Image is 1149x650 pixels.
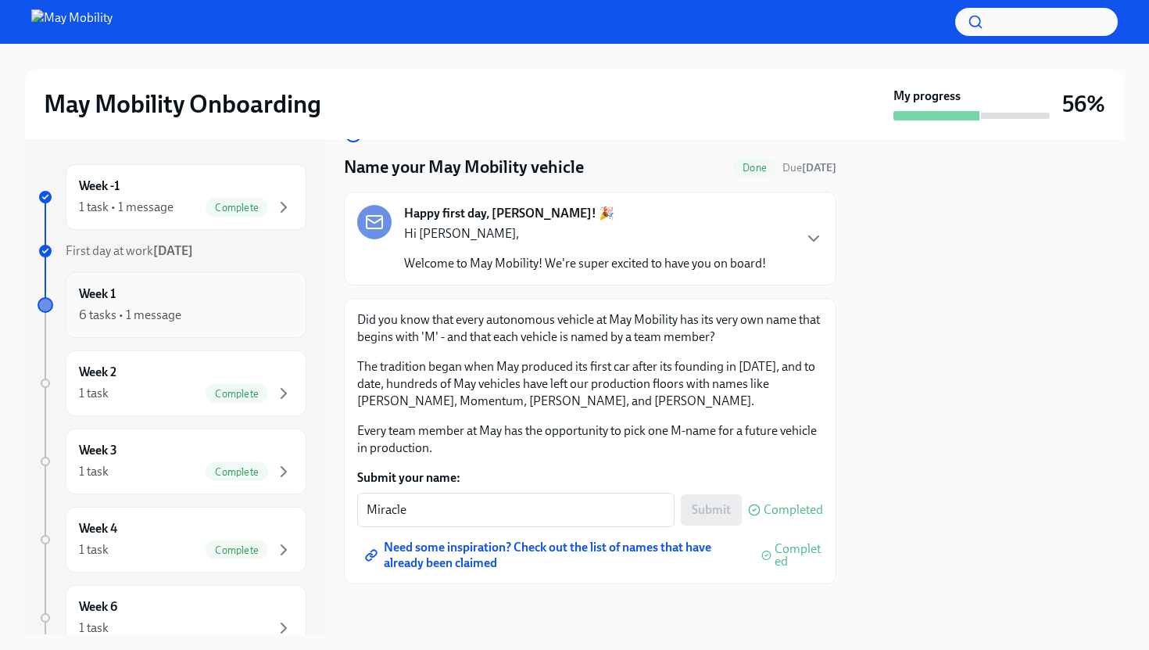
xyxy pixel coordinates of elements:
[775,543,823,568] span: Completed
[404,255,766,272] p: Welcome to May Mobility! We're super excited to have you on board!
[79,285,116,303] h6: Week 1
[357,311,823,346] p: Did you know that every autonomous vehicle at May Mobility has its very own name that begins with...
[38,507,306,573] a: Week 41 taskComplete
[153,243,193,258] strong: [DATE]
[206,544,268,556] span: Complete
[31,9,113,34] img: May Mobility
[782,160,836,175] span: October 5th, 2025 08:00
[404,225,766,242] p: Hi [PERSON_NAME],
[79,178,120,195] h6: Week -1
[44,88,321,120] h2: May Mobility Onboarding
[344,156,584,179] h4: Name your May Mobility vehicle
[357,540,755,571] a: Need some inspiration? Check out the list of names that have already been claimed
[357,358,823,410] p: The tradition began when May produced its first car after its founding in [DATE], and to date, hu...
[79,541,109,558] div: 1 task
[79,385,109,402] div: 1 task
[357,469,823,487] label: Submit your name:
[79,364,116,381] h6: Week 2
[206,466,268,478] span: Complete
[782,161,836,174] span: Due
[79,520,117,537] h6: Week 4
[79,442,117,459] h6: Week 3
[38,164,306,230] a: Week -11 task • 1 messageComplete
[368,548,744,563] span: Need some inspiration? Check out the list of names that have already been claimed
[893,88,961,105] strong: My progress
[38,272,306,338] a: Week 16 tasks • 1 message
[79,598,117,616] h6: Week 6
[38,242,306,260] a: First day at work[DATE]
[1062,90,1105,118] h3: 56%
[802,161,836,174] strong: [DATE]
[357,422,823,457] p: Every team member at May has the opportunity to pick one M-name for a future vehicle in production.
[38,350,306,416] a: Week 21 taskComplete
[764,504,823,516] span: Completed
[206,388,268,400] span: Complete
[38,429,306,494] a: Week 31 taskComplete
[79,307,181,324] div: 6 tasks • 1 message
[206,202,268,214] span: Complete
[79,619,109,637] div: 1 task
[79,463,109,480] div: 1 task
[404,205,614,222] strong: Happy first day, [PERSON_NAME]! 🎉
[66,243,193,258] span: First day at work
[367,501,665,519] textarea: Miracle
[733,162,776,174] span: Done
[79,199,174,216] div: 1 task • 1 message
